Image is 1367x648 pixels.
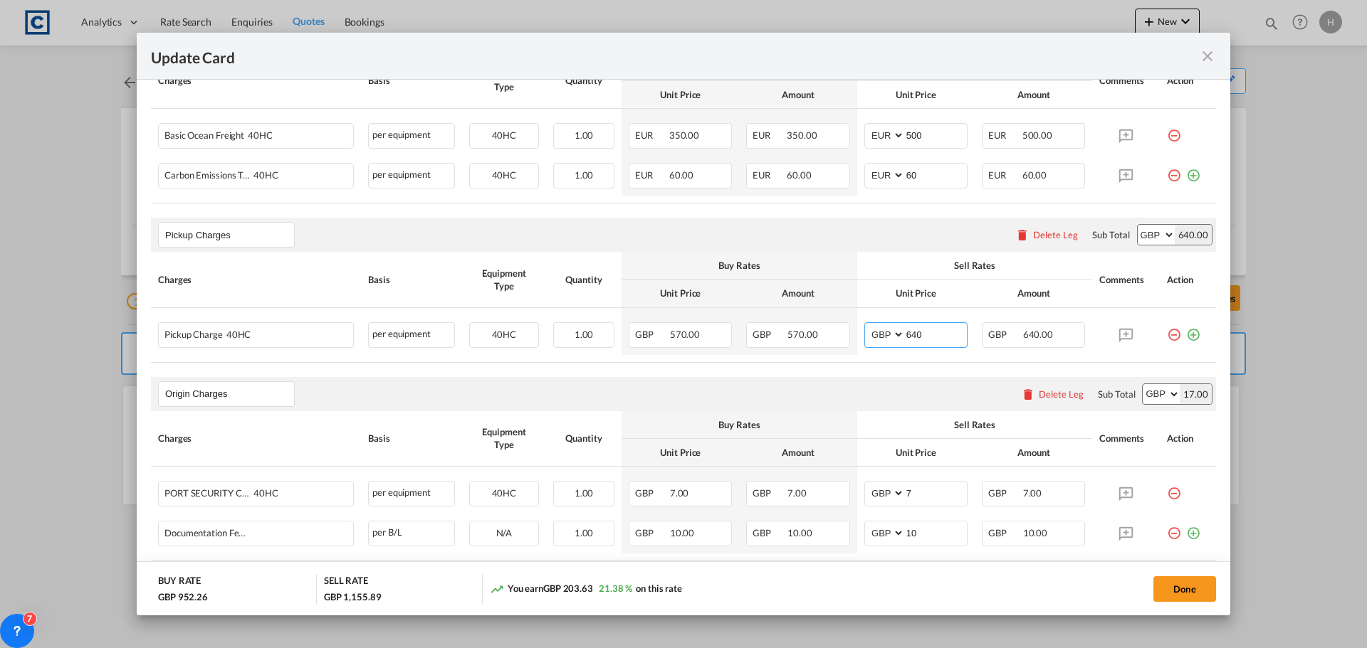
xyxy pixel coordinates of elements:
[1015,228,1030,242] md-icon: icon-delete
[1186,322,1200,336] md-icon: icon-plus-circle-outline green-400-fg
[1167,481,1181,495] md-icon: icon-minus-circle-outline red-400-fg
[635,527,668,538] span: GBP
[1186,521,1200,535] md-icon: icon-plus-circle-outline green-400-fg
[857,439,975,467] th: Unit Price
[575,527,594,538] span: 1.00
[158,432,354,445] div: Charges
[165,383,294,405] input: Leg Name
[158,590,211,603] div: GBP 952.26
[669,129,699,141] span: 350.00
[988,527,1021,538] span: GBP
[492,169,517,181] span: 40HC
[1160,53,1216,109] th: Action
[368,163,455,188] div: per equipment
[1167,123,1181,137] md-icon: icon-minus-circle-outline red-400-fg
[1021,388,1084,400] button: Delete Leg
[1167,521,1181,535] md-icon: icon-minus-circle-outline red-400-fg
[988,329,1021,340] span: GBP
[490,582,682,597] div: You earn on this rate
[905,164,967,185] input: 60
[368,123,455,149] div: per equipment
[787,527,812,538] span: 10.00
[670,329,700,340] span: 570.00
[975,81,1092,109] th: Amount
[1023,329,1053,340] span: 640.00
[864,259,1086,272] div: Sell Rates
[905,124,967,145] input: 500
[635,487,668,499] span: GBP
[368,432,455,445] div: Basis
[1023,527,1048,538] span: 10.00
[1092,53,1159,109] th: Comments
[490,582,504,596] md-icon: icon-trending-up
[1160,252,1216,307] th: Action
[1092,252,1159,307] th: Comments
[492,129,517,141] span: 40HC
[635,129,667,141] span: EUR
[635,329,668,340] span: GBP
[599,583,632,594] span: 21.38 %
[1015,229,1078,240] button: Delete Leg
[1167,163,1181,177] md-icon: icon-minus-circle-outline red-400-fg
[670,527,695,538] span: 10.00
[988,169,1020,181] span: EUR
[864,418,1086,431] div: Sell Rates
[1092,411,1159,467] th: Comments
[739,439,857,467] th: Amount
[622,81,739,109] th: Unit Price
[164,164,302,181] div: Carbon Emissions Trading System Surcharge_ets
[553,432,614,445] div: Quantity
[1186,163,1200,177] md-icon: icon-plus-circle-outline green-400-fg
[158,574,201,590] div: BUY RATE
[368,521,455,546] div: per B/L
[151,47,1199,65] div: Update Card
[670,487,689,499] span: 7.00
[164,323,302,340] div: Pickup Charge
[857,280,975,307] th: Unit Price
[244,130,273,141] span: 40HC
[492,487,517,499] span: 40HC
[753,527,785,538] span: GBP
[739,280,857,307] th: Amount
[1021,387,1035,401] md-icon: icon-delete
[669,169,694,181] span: 60.00
[158,273,354,286] div: Charges
[629,418,850,431] div: Buy Rates
[988,129,1020,141] span: EUR
[1092,228,1129,241] div: Sub Total
[324,574,368,590] div: SELL RATE
[1022,169,1047,181] span: 60.00
[164,521,302,538] div: Documentation Fee Origin
[635,169,667,181] span: EUR
[905,323,967,344] input: 640
[753,169,785,181] span: EUR
[1023,487,1042,499] span: 7.00
[250,170,278,181] span: 40HC
[787,329,817,340] span: 570.00
[469,267,539,292] div: Equipment Type
[1039,388,1084,400] div: Delete Leg
[787,487,807,499] span: 7.00
[1199,48,1216,65] md-icon: icon-close fg-AAA8AD m-0 pointer
[368,322,455,348] div: per equipment
[469,68,539,93] div: Equipment Type
[905,521,967,543] input: 10
[553,74,614,87] div: Quantity
[1167,322,1181,336] md-icon: icon-minus-circle-outline red-400-fg
[469,425,539,451] div: Equipment Type
[1022,129,1052,141] span: 500.00
[857,81,975,109] th: Unit Price
[223,329,251,340] span: 40HC
[158,74,354,87] div: Charges
[1160,411,1216,467] th: Action
[164,124,302,141] div: Basic Ocean Freight
[629,259,850,272] div: Buy Rates
[492,329,517,340] span: 40HC
[368,481,455,506] div: per equipment
[164,482,302,499] div: PORT SECURITY CHARGE
[1153,576,1216,602] button: Done
[324,590,382,603] div: GBP 1,155.89
[753,129,785,141] span: EUR
[575,129,594,141] span: 1.00
[1033,229,1078,240] div: Delete Leg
